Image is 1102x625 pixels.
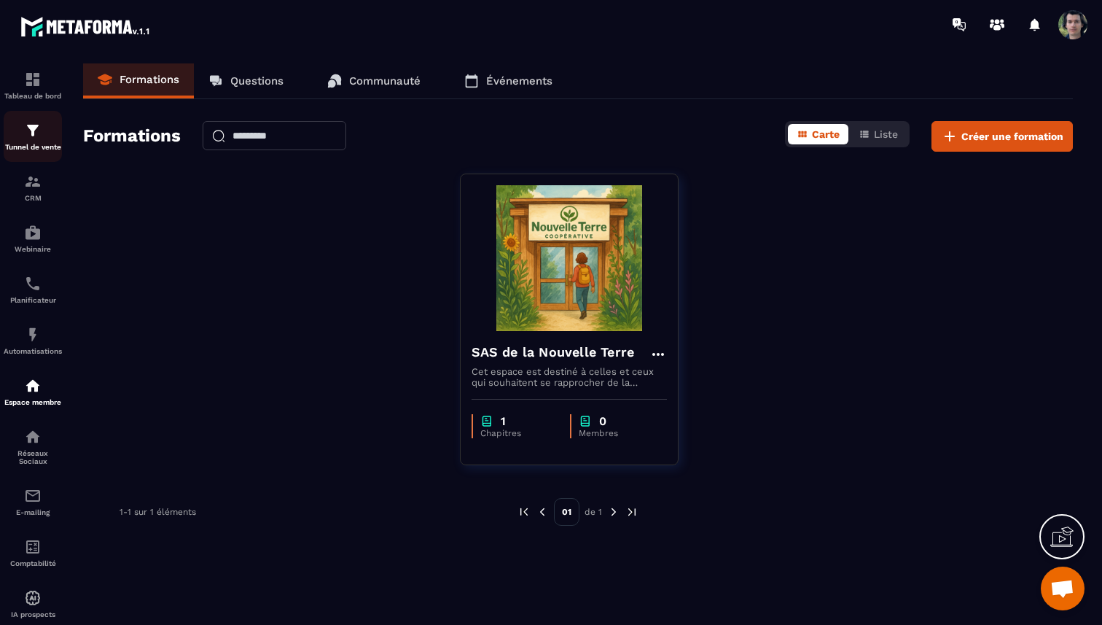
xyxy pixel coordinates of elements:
[4,508,62,516] p: E-mailing
[788,124,848,144] button: Carte
[4,476,62,527] a: emailemailE-mailing
[4,92,62,100] p: Tableau de bord
[24,326,42,343] img: automations
[472,342,635,362] h4: SAS de la Nouvelle Terre
[24,538,42,556] img: accountant
[480,414,493,428] img: chapter
[812,128,840,140] span: Carte
[4,366,62,417] a: automationsautomationsEspace membre
[120,507,196,517] p: 1-1 sur 1 éléments
[313,63,435,98] a: Communauté
[230,74,284,88] p: Questions
[625,505,638,519] img: next
[607,505,620,519] img: next
[4,559,62,567] p: Comptabilité
[517,505,531,519] img: prev
[349,74,421,88] p: Communauté
[4,60,62,111] a: formationformationTableau de bord
[4,245,62,253] p: Webinaire
[194,63,298,98] a: Questions
[4,449,62,465] p: Réseaux Sociaux
[24,173,42,190] img: formation
[4,610,62,618] p: IA prospects
[4,315,62,366] a: automationsautomationsAutomatisations
[579,414,592,428] img: chapter
[4,264,62,315] a: schedulerschedulerPlanificateur
[4,398,62,406] p: Espace membre
[472,366,667,388] p: Cet espace est destiné à celles et ceux qui souhaitent se rapprocher de la coopérative Nouvelle T...
[585,506,602,518] p: de 1
[450,63,567,98] a: Événements
[24,377,42,395] img: automations
[4,417,62,476] a: social-networksocial-networkRéseaux Sociaux
[20,13,152,39] img: logo
[460,174,697,484] a: formation-backgroundSAS de la Nouvelle TerreCet espace est destiné à celles et ceux qui souhaiten...
[1041,567,1085,610] a: Ouvrir le chat
[83,63,194,98] a: Formations
[501,414,506,428] p: 1
[486,74,552,88] p: Événements
[536,505,549,519] img: prev
[24,224,42,241] img: automations
[24,71,42,88] img: formation
[4,111,62,162] a: formationformationTunnel de vente
[4,143,62,151] p: Tunnel de vente
[554,498,579,526] p: 01
[24,487,42,505] img: email
[24,589,42,607] img: automations
[4,347,62,355] p: Automatisations
[83,121,181,152] h2: Formations
[599,414,606,428] p: 0
[24,275,42,292] img: scheduler
[4,213,62,264] a: automationsautomationsWebinaire
[120,73,179,86] p: Formations
[850,124,907,144] button: Liste
[874,128,898,140] span: Liste
[961,129,1063,144] span: Créer une formation
[931,121,1073,152] button: Créer une formation
[579,428,652,438] p: Membres
[480,428,555,438] p: Chapitres
[4,162,62,213] a: formationformationCRM
[4,194,62,202] p: CRM
[472,185,667,331] img: formation-background
[4,296,62,304] p: Planificateur
[4,527,62,578] a: accountantaccountantComptabilité
[24,428,42,446] img: social-network
[24,122,42,139] img: formation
